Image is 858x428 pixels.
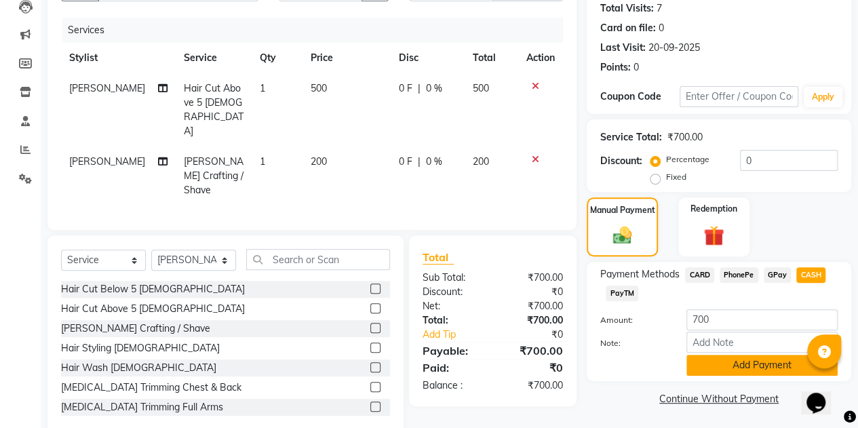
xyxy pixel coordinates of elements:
[412,271,493,285] div: Sub Total:
[464,43,518,73] th: Total
[690,203,737,215] label: Redemption
[506,328,573,342] div: ₹0
[686,355,838,376] button: Add Payment
[412,378,493,393] div: Balance :
[176,43,252,73] th: Service
[423,250,454,265] span: Total
[666,153,709,166] label: Percentage
[246,249,390,270] input: Search or Scan
[600,60,631,75] div: Points:
[412,299,493,313] div: Net:
[764,267,792,283] span: GPay
[61,302,245,316] div: Hair Cut Above 5 [DEMOGRAPHIC_DATA]
[472,155,488,168] span: 200
[600,21,656,35] div: Card on file:
[412,285,493,299] div: Discount:
[600,90,680,104] div: Coupon Code
[472,82,488,94] span: 500
[600,1,654,16] div: Total Visits:
[418,155,421,169] span: |
[61,43,176,73] th: Stylist
[61,322,210,336] div: [PERSON_NAME] Crafting / Shave
[492,313,573,328] div: ₹700.00
[492,343,573,359] div: ₹700.00
[659,21,664,35] div: 0
[260,82,265,94] span: 1
[600,130,662,144] div: Service Total:
[492,359,573,376] div: ₹0
[260,155,265,168] span: 1
[667,130,703,144] div: ₹700.00
[680,86,798,107] input: Enter Offer / Coupon Code
[720,267,758,283] span: PhonePe
[412,343,493,359] div: Payable:
[426,155,442,169] span: 0 %
[303,43,391,73] th: Price
[686,332,838,353] input: Add Note
[518,43,563,73] th: Action
[61,381,241,395] div: [MEDICAL_DATA] Trimming Chest & Back
[61,361,216,375] div: Hair Wash [DEMOGRAPHIC_DATA]
[412,359,493,376] div: Paid:
[418,81,421,96] span: |
[657,1,662,16] div: 7
[600,154,642,168] div: Discount:
[666,171,686,183] label: Fixed
[589,392,849,406] a: Continue Without Payment
[590,337,676,349] label: Note:
[69,82,145,94] span: [PERSON_NAME]
[69,155,145,168] span: [PERSON_NAME]
[492,378,573,393] div: ₹700.00
[492,299,573,313] div: ₹700.00
[184,82,243,137] span: Hair Cut Above 5 [DEMOGRAPHIC_DATA]
[61,341,220,355] div: Hair Styling [DEMOGRAPHIC_DATA]
[804,87,842,107] button: Apply
[590,204,655,216] label: Manual Payment
[61,400,223,414] div: [MEDICAL_DATA] Trimming Full Arms
[62,18,573,43] div: Services
[697,223,730,248] img: _gift.svg
[311,155,327,168] span: 200
[796,267,825,283] span: CASH
[607,225,638,246] img: _cash.svg
[61,282,245,296] div: Hair Cut Below 5 [DEMOGRAPHIC_DATA]
[252,43,303,73] th: Qty
[648,41,700,55] div: 20-09-2025
[426,81,442,96] span: 0 %
[600,41,646,55] div: Last Visit:
[399,155,412,169] span: 0 F
[412,313,493,328] div: Total:
[600,267,680,281] span: Payment Methods
[311,82,327,94] span: 500
[412,328,506,342] a: Add Tip
[184,155,243,196] span: [PERSON_NAME] Crafting / Shave
[633,60,639,75] div: 0
[399,81,412,96] span: 0 F
[492,285,573,299] div: ₹0
[391,43,464,73] th: Disc
[685,267,714,283] span: CARD
[492,271,573,285] div: ₹700.00
[606,286,638,301] span: PayTM
[590,314,676,326] label: Amount:
[686,309,838,330] input: Amount
[801,374,844,414] iframe: chat widget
